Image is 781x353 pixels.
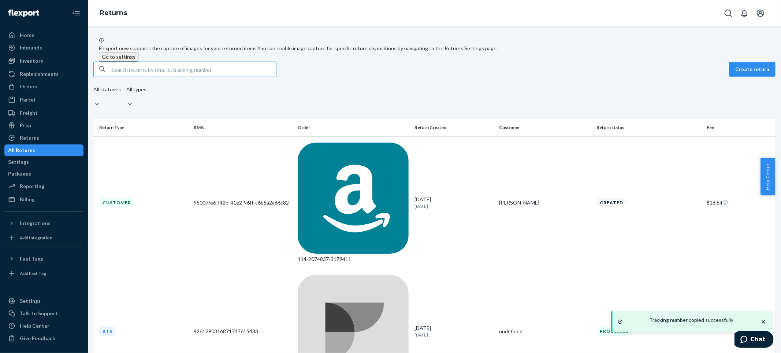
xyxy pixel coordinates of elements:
[298,255,409,263] div: 114-2074837-3179411
[126,86,146,93] div: All types
[20,310,58,317] div: Talk to Support
[4,320,83,332] a: Help Center
[4,119,83,131] a: Prep
[499,328,591,335] div: undefined
[729,62,776,77] button: Create return
[4,81,83,92] a: Orders
[4,68,83,80] a: Replenishments
[20,122,31,129] div: Prep
[93,119,191,136] th: Return Type
[94,3,133,24] ol: breadcrumbs
[93,86,121,93] div: All statuses
[20,96,35,103] div: Parcel
[20,255,43,262] div: Fast Tags
[704,136,776,269] td: $16.54
[414,324,493,338] div: [DATE]
[20,220,51,227] div: Integrations
[594,119,704,136] th: Return status
[4,29,83,41] a: Home
[4,180,83,192] a: Reporting
[4,144,83,156] a: All Returns
[721,6,736,21] button: Open Search Box
[4,308,83,319] button: Talk to Support
[753,6,768,21] button: Open account menu
[4,268,83,279] a: Add Fast Tag
[20,322,49,330] div: Help Center
[111,62,276,77] input: Search returns by rma, id, tracking number
[20,270,46,276] div: Add Fast Tag
[4,42,83,54] a: Inbounds
[414,332,493,338] p: [DATE]
[4,168,83,180] a: Packages
[649,316,733,324] p: Tracking number copied successfully
[4,217,83,229] button: Integrations
[496,119,594,136] th: Customer
[4,232,83,244] a: Add Integration
[20,196,35,203] div: Billing
[191,119,295,136] th: RMA
[20,109,38,117] div: Freight
[20,235,52,241] div: Add Integration
[412,119,496,136] th: Return Created
[257,45,498,51] span: You can enable image capture for specific return dispositions by navigating to the Returns Settin...
[499,199,591,206] div: [PERSON_NAME]
[414,203,493,209] p: [DATE]
[8,147,35,154] div: All Returns
[99,198,134,207] div: Customer
[8,170,31,177] div: Packages
[20,83,37,90] div: Orders
[4,132,83,144] a: Returns
[20,297,41,305] div: Settings
[4,107,83,119] a: Freight
[69,6,83,21] button: Close Navigation
[760,318,767,326] svg: close toast
[194,199,292,206] div: 95007fe6-f42b-41e2-96ff-c6b5a2a66c82
[4,156,83,168] a: Settings
[20,183,44,190] div: Reporting
[20,134,39,141] div: Returns
[99,52,138,62] button: Go to settings
[20,57,43,65] div: Inventory
[20,32,34,39] div: Home
[8,10,39,17] img: Flexport logo
[20,44,42,51] div: Inbounds
[4,253,83,265] button: Fast Tags
[4,332,83,344] button: Give Feedback
[8,158,29,166] div: Settings
[596,327,633,336] div: Processed
[99,327,116,336] div: RTS
[414,196,493,209] div: [DATE]
[194,328,292,335] div: 9261290316871747615483
[760,158,775,195] button: Help Center
[99,45,257,51] span: Flexport now supports the capture of images for your returned items.
[100,9,127,17] a: Returns
[737,6,752,21] button: Open notifications
[4,94,83,106] a: Parcel
[704,119,776,136] th: Fee
[20,335,55,342] div: Give Feedback
[596,198,626,207] div: Created
[295,119,412,136] th: Order
[20,70,59,78] div: Replenishments
[4,295,83,307] a: Settings
[4,55,83,67] a: Inventory
[734,331,774,349] iframe: Opens a widget where you can chat to one of our agents
[4,194,83,205] a: Billing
